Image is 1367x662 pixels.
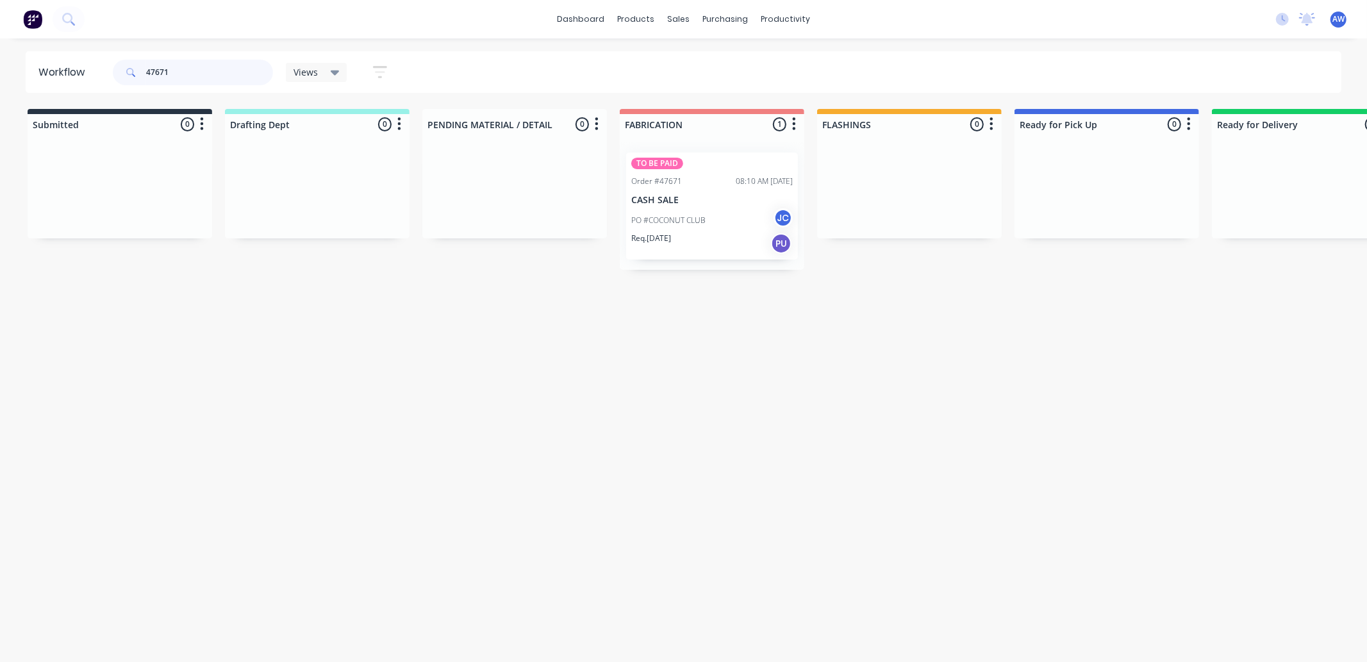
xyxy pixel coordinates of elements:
p: PO #COCONUT CLUB [631,215,706,226]
a: dashboard [551,10,611,29]
div: Order #47671 [631,176,682,187]
input: Search for orders... [146,60,273,85]
div: TO BE PAID [631,158,683,169]
div: PU [771,233,791,254]
div: purchasing [696,10,754,29]
div: JC [774,208,793,228]
div: 08:10 AM [DATE] [736,176,793,187]
div: products [611,10,661,29]
div: Workflow [38,65,91,80]
img: Factory [23,10,42,29]
span: AW [1332,13,1345,25]
div: TO BE PAIDOrder #4767108:10 AM [DATE]CASH SALEPO #COCONUT CLUBJCReq.[DATE]PU [626,153,798,260]
p: Req. [DATE] [631,233,671,244]
div: productivity [754,10,816,29]
p: CASH SALE [631,195,793,206]
div: sales [661,10,696,29]
span: Views [294,65,318,79]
